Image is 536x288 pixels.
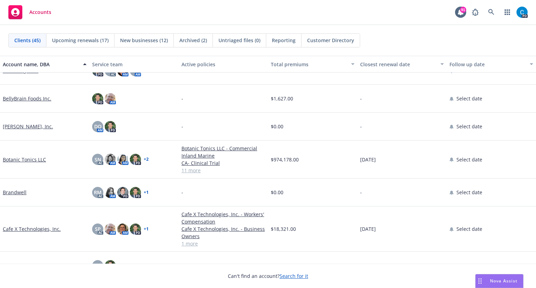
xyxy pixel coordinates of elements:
[3,225,61,233] a: Cafe X Technologies, Inc.
[360,225,376,233] span: [DATE]
[271,262,283,269] span: $0.00
[181,145,265,159] a: Botanic Tonics LLC - Commercial Inland Marine
[500,5,514,19] a: Switch app
[3,189,27,196] a: Brandwell
[105,154,116,165] img: photo
[95,225,101,233] span: SP
[6,2,54,22] a: Accounts
[181,211,265,225] a: Cafe X Technologies, Inc. - Workers' Compensation
[460,7,466,13] div: 91
[181,240,265,247] a: 1 more
[120,37,168,44] span: New businesses (12)
[357,56,447,73] button: Closest renewal date
[117,154,128,165] img: photo
[89,56,179,73] button: Service team
[456,95,482,102] span: Select date
[181,159,265,167] a: CA- Clinical Trial
[14,37,40,44] span: Clients (45)
[360,95,362,102] span: -
[456,262,482,269] span: Select date
[179,37,207,44] span: Archived (2)
[475,274,523,288] button: Nova Assist
[516,7,528,18] img: photo
[456,123,482,130] span: Select date
[105,260,116,271] img: photo
[360,61,436,68] div: Closest renewal date
[181,225,265,240] a: Cafe X Technologies, Inc. - Business Owners
[280,273,308,279] a: Search for it
[456,225,482,233] span: Select date
[271,225,296,233] span: $18,321.00
[3,61,79,68] div: Account name, DBA
[476,274,484,288] div: Drag to move
[144,69,149,73] a: + 1
[181,61,265,68] div: Active policies
[130,187,141,198] img: photo
[181,167,265,174] a: 11 more
[228,272,308,280] span: Can't find an account?
[3,156,46,163] a: Botanic Tonics LLC
[3,123,53,130] a: [PERSON_NAME], Inc.
[105,187,116,198] img: photo
[29,9,51,15] span: Accounts
[271,123,283,130] span: $0.00
[271,61,347,68] div: Total premiums
[117,223,128,235] img: photo
[3,262,48,269] a: Charley ST CPG, Inc
[94,189,102,196] span: RM
[3,95,51,102] a: BellyBrain Foods Inc.
[468,5,482,19] a: Report a Bug
[94,262,101,269] span: NA
[360,156,376,163] span: [DATE]
[94,123,102,130] span: DO
[181,95,183,102] span: -
[52,37,109,44] span: Upcoming renewals (17)
[272,37,296,44] span: Reporting
[490,278,518,284] span: Nova Assist
[181,262,183,269] span: -
[117,187,128,198] img: photo
[144,157,149,161] a: + 2
[181,189,183,196] span: -
[307,37,354,44] span: Customer Directory
[95,156,101,163] span: SN
[447,56,536,73] button: Follow up date
[179,56,268,73] button: Active policies
[484,5,498,19] a: Search
[456,189,482,196] span: Select date
[92,93,103,104] img: photo
[360,189,362,196] span: -
[130,154,141,165] img: photo
[130,223,141,235] img: photo
[360,123,362,130] span: -
[181,123,183,130] span: -
[271,156,299,163] span: $974,178.00
[449,61,526,68] div: Follow up date
[271,189,283,196] span: $0.00
[271,95,293,102] span: $1,627.00
[218,37,260,44] span: Untriaged files (0)
[268,56,357,73] button: Total premiums
[456,156,482,163] span: Select date
[360,262,362,269] span: -
[144,227,149,231] a: + 1
[105,121,116,132] img: photo
[105,223,116,235] img: photo
[92,61,176,68] div: Service team
[144,190,149,195] a: + 1
[105,93,116,104] img: photo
